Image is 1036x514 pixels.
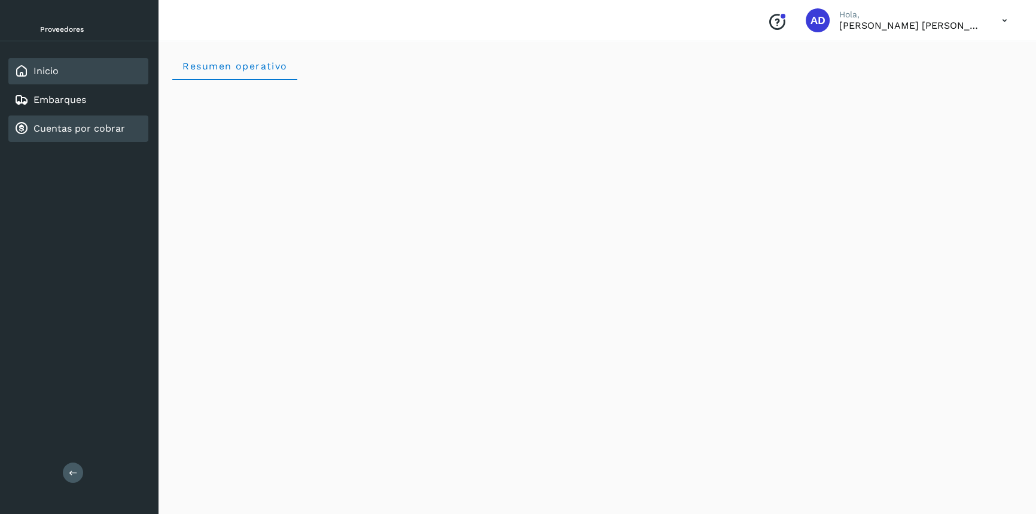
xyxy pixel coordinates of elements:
a: Cuentas por cobrar [33,123,125,134]
div: Embarques [8,87,148,113]
div: Inicio [8,58,148,84]
p: Hola, [839,10,983,20]
a: Inicio [33,65,59,77]
span: Resumen operativo [182,60,288,72]
div: Cuentas por cobrar [8,115,148,142]
p: Proveedores [40,25,144,34]
p: ALMA DELIA CASTAÑEDA MERCADO [839,20,983,31]
a: Embarques [33,94,86,105]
